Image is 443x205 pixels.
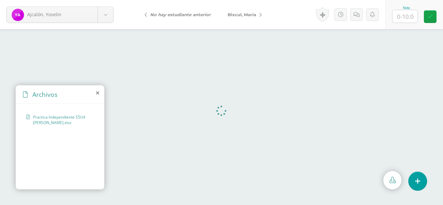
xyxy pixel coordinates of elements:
i: close [96,90,99,96]
span: Practica Independiente S5U4 [PERSON_NAME].xlsx [33,114,90,125]
a: Ajcalón, Yoselin [7,7,113,23]
span: Bixcul, María [228,12,256,17]
input: 0-10.0 [392,10,418,23]
a: Bixcul, María [219,7,267,22]
span: Archivos [32,90,57,99]
div: Nota [392,6,421,10]
img: e8af2e8933afa4645c45a810785d5b91.png [12,9,24,21]
i: No hay estudiante anterior [150,12,211,17]
a: No hay estudiante anterior [139,7,219,22]
span: Ajcalón, Yoselin [27,11,61,17]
